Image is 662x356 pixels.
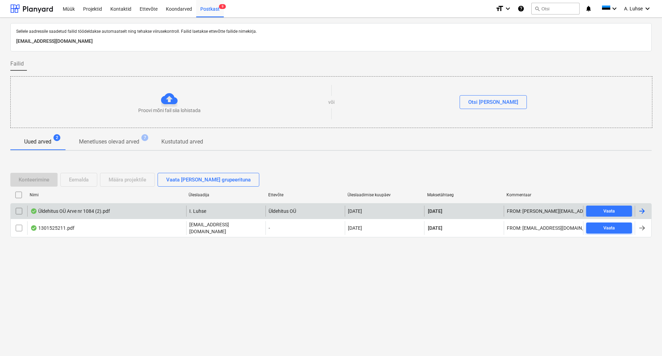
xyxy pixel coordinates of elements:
p: või [328,99,335,106]
div: Nimi [30,192,183,197]
div: Vaata [603,207,615,215]
span: 9 [219,4,226,9]
div: Andmed failist loetud [30,208,37,214]
button: Vaata [586,206,632,217]
span: Failid [10,60,24,68]
i: Abikeskus [518,4,524,13]
div: Vestlusvidin [628,323,662,356]
i: notifications [585,4,592,13]
div: Proovi mõni fail siia lohistadavõiOtsi [PERSON_NAME] [10,76,652,128]
span: [DATE] [427,225,443,231]
button: Vaata [PERSON_NAME] grupeerituna [158,173,259,187]
span: search [534,6,540,11]
div: 1301525211.pdf [30,225,74,231]
button: Vaata [586,222,632,234]
div: Maksetähtaeg [427,192,501,197]
div: [DATE] [348,225,362,231]
span: A. Luhse [624,6,643,11]
div: [DATE] [348,208,362,214]
i: keyboard_arrow_down [643,4,652,13]
p: [EMAIL_ADDRESS][DOMAIN_NAME] [189,221,263,235]
div: Kommentaar [506,192,581,197]
div: Üldehitus OÜ [265,206,345,217]
p: Menetluses olevad arved [79,138,139,146]
div: Ettevõte [268,192,342,197]
p: Uued arved [24,138,51,146]
i: keyboard_arrow_down [610,4,619,13]
div: Andmed failist loetud [30,225,37,231]
i: format_size [495,4,504,13]
button: Otsi [531,3,580,14]
div: Üleslaadimise kuupäev [348,192,422,197]
div: Vaata [PERSON_NAME] grupeerituna [166,175,251,184]
p: Kustutatud arved [161,138,203,146]
div: Vaata [603,224,615,232]
div: Üldehitus OÜ Arve nr 1084 (2).pdf [30,208,110,214]
div: - [265,221,345,235]
p: [EMAIL_ADDRESS][DOMAIN_NAME] [16,37,646,46]
span: 7 [141,134,148,141]
p: I. Luhse [189,208,206,215]
div: Otsi [PERSON_NAME] [468,98,518,107]
i: keyboard_arrow_down [504,4,512,13]
button: Otsi [PERSON_NAME] [460,95,527,109]
div: Üleslaadija [189,192,263,197]
p: Sellele aadressile saadetud failid töödeldakse automaatselt ning tehakse viirusekontroll. Failid ... [16,29,646,34]
p: Proovi mõni fail siia lohistada [138,107,201,114]
span: [DATE] [427,208,443,215]
span: 2 [53,134,60,141]
iframe: Chat Widget [628,323,662,356]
